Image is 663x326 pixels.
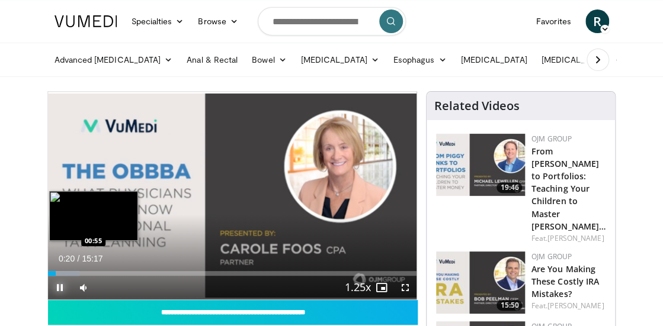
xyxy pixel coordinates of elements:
input: Search topics, interventions [258,7,406,35]
a: Browse [191,9,245,33]
span: 15:50 [497,300,522,311]
a: Esophagus [386,48,454,72]
button: Mute [72,276,95,299]
button: Pause [48,276,72,299]
img: 4b415aee-9520-4d6f-a1e1-8e5e22de4108.150x105_q85_crop-smart_upscale.jpg [436,251,525,314]
span: 19:46 [497,182,522,193]
div: Feat. [531,233,606,244]
a: [MEDICAL_DATA] [453,48,534,72]
a: [MEDICAL_DATA] [294,48,386,72]
a: [PERSON_NAME] [547,301,604,311]
a: Advanced [MEDICAL_DATA] [47,48,180,72]
a: R [585,9,609,33]
a: Anal & Rectal [180,48,245,72]
div: Progress Bar [48,271,417,276]
span: / [78,254,80,263]
div: Feat. [531,301,606,311]
a: OJM Group [531,251,572,262]
span: 0:20 [59,254,75,263]
img: 282c92bf-9480-4465-9a17-aeac8df0c943.150x105_q85_crop-smart_upscale.jpg [436,134,525,196]
a: Favorites [529,9,578,33]
a: 19:46 [436,134,525,196]
a: Specialties [124,9,191,33]
a: Bowel [245,48,293,72]
img: image.jpeg [49,191,138,241]
a: From [PERSON_NAME] to Portfolios: Teaching Your Children to Master [PERSON_NAME]… [531,146,606,232]
a: OJM Group [531,134,572,144]
span: 15:17 [82,254,103,263]
img: VuMedi Logo [55,15,117,27]
video-js: Video Player [48,92,417,299]
button: Playback Rate [345,276,369,299]
button: Enable picture-in-picture mode [369,276,393,299]
a: 15:50 [436,251,525,314]
h4: Related Videos [434,99,519,113]
a: [MEDICAL_DATA] [534,48,626,72]
a: [PERSON_NAME] [547,233,604,243]
button: Fullscreen [393,276,417,299]
a: Are You Making These Costly IRA Mistakes? [531,263,599,299]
